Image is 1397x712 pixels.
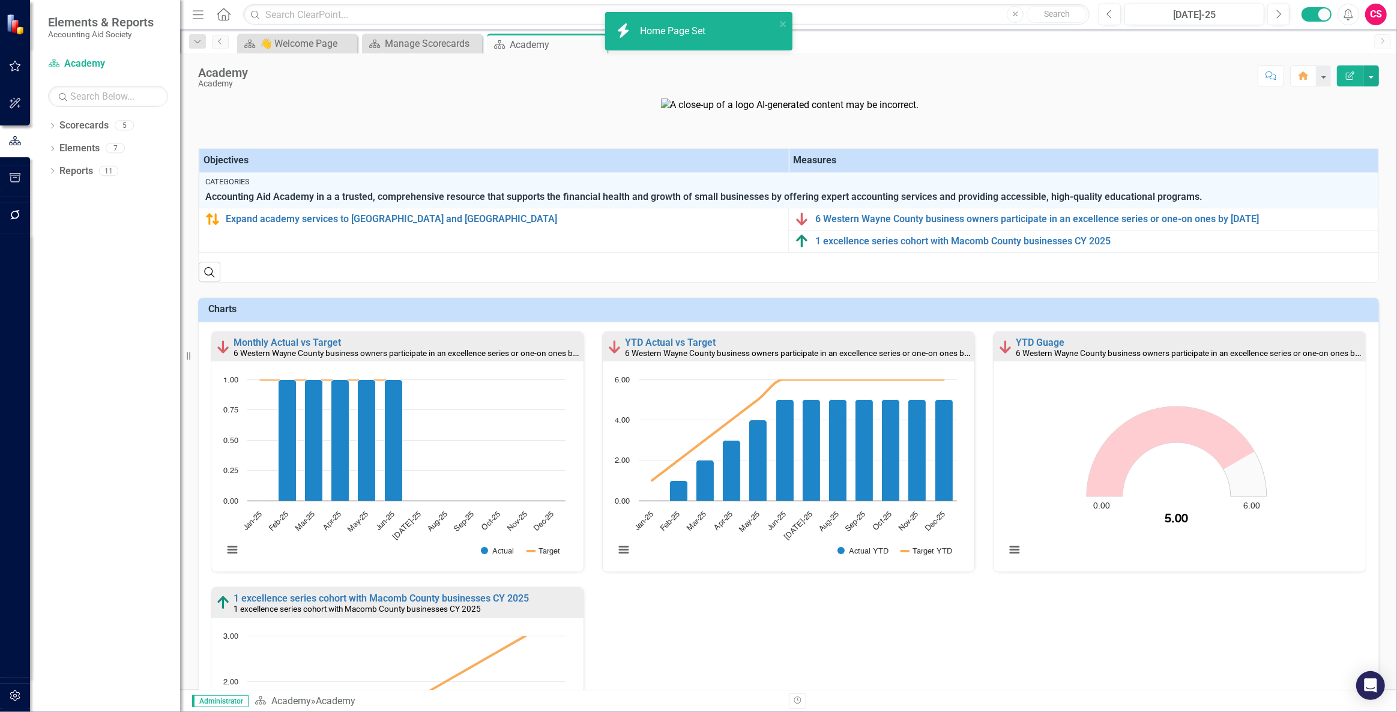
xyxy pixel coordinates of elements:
[776,400,794,501] path: Jun-25, 5. Actual YTD.
[615,376,630,384] text: 6.00
[609,373,969,569] div: Chart. Highcharts interactive chart.
[998,340,1013,354] img: Below Plan
[1365,4,1387,25] button: CS
[106,143,125,154] div: 7
[453,510,475,533] text: Sep-25
[815,214,1372,225] a: 6 Western Wayne County business owners participate in an excellence series or one-on ones by [DATE]
[615,457,630,465] text: 2.00
[271,695,311,707] a: Academy
[659,510,681,532] text: Feb-25
[615,541,632,558] button: View chart menu, Chart
[217,373,578,569] div: Chart. Highcharts interactive chart.
[1093,502,1110,510] text: 0.00
[240,36,354,51] a: 👋 Welcome Page
[881,400,899,501] path: Oct-25, 5. Actual YTD.
[198,79,248,88] div: Academy
[59,164,93,178] a: Reports
[99,166,118,176] div: 11
[223,406,238,414] text: 0.75
[199,208,789,252] td: Double-Click to Edit Right Click for Context Menu
[279,380,297,501] path: Feb-25, 1. Actual.
[828,400,846,501] path: Aug-25, 5. Actual YTD.
[226,214,782,225] a: Expand academy services to [GEOGRAPHIC_DATA] and [GEOGRAPHIC_DATA]
[696,460,714,501] path: Mar-25, 2. Actual YTD.
[765,510,787,532] text: Jun-25
[294,510,316,532] text: Mar-25
[365,36,479,51] a: Manage Scorecards
[255,695,780,708] div: »
[217,373,572,569] svg: Interactive chart
[749,420,767,501] path: May-25, 4. Actual YTD.
[625,337,716,348] a: YTD Actual vs Target
[48,57,168,71] a: Academy
[837,546,888,555] button: Show Actual YTD
[713,510,734,532] text: Apr-25
[198,66,248,79] div: Academy
[223,437,238,445] text: 0.50
[234,593,529,604] a: 1 excellence series cohort with Macomb County businesses CY 2025
[1124,4,1264,25] button: [DATE]-25
[48,15,154,29] span: Elements & Reports
[633,510,655,532] text: Jan-25
[795,234,809,249] img: Above Target
[818,510,840,533] text: Aug-25
[1006,541,1023,558] button: View chart menu, Chart
[789,230,1378,252] td: Double-Click to Edit Right Click for Context Menu
[216,596,231,610] img: Above Target
[234,347,603,358] small: 6 Western Wayne County business owners participate in an excellence series or one-on ones by [DATE]
[192,695,249,707] span: Administrator
[615,498,630,505] text: 0.00
[661,98,919,112] img: A close-up of a logo AI-generated content may be incorrect.
[993,331,1366,573] div: Double-Click to Edit
[789,208,1378,230] td: Double-Click to Edit Right Click for Context Menu
[1087,406,1255,496] path: 5. Actual YTD.
[506,510,528,532] text: Nov-25
[391,510,423,542] text: [DATE]-25
[48,86,168,107] input: Search Below...
[480,510,502,532] text: Oct-25
[331,380,349,501] path: Apr-25, 1. Actual.
[872,510,893,532] text: Oct-25
[234,337,341,348] a: Monthly Actual vs Target
[205,212,220,226] img: Caution
[216,340,231,354] img: Below Plan
[208,304,1373,315] h3: Charts
[59,119,109,133] a: Scorecards
[242,510,264,532] text: Jan-25
[1000,373,1360,569] div: Chart. Highcharts interactive chart.
[305,380,323,501] path: Mar-25, 1. Actual.
[795,212,809,226] img: Below Plan
[1016,347,1385,358] small: 6 Western Wayne County business owners participate in an excellence series or one-on ones by [DATE]
[115,121,134,131] div: 5
[234,604,481,614] small: 1 excellence series cohort with Macomb County businesses CY 2025
[1356,671,1385,700] div: Open Intercom Messenger
[385,36,479,51] div: Manage Scorecards
[1044,9,1070,19] span: Search
[1016,337,1064,348] a: YTD Guage
[901,546,952,555] button: Show Target YTD
[358,380,376,501] path: May-25, 1. Actual.
[935,400,953,501] path: Dec-25, 5. Actual YTD.
[815,236,1372,247] a: 1 excellence series cohort with Macomb County businesses CY 2025
[898,510,920,532] text: Nov-25
[260,36,354,51] div: 👋 Welcome Page
[223,541,240,558] button: View chart menu, Chart
[205,190,1372,204] span: Accounting Aid Academy in a a trusted, comprehensive resource that supports the financial health ...
[527,546,560,555] button: Show Target
[1027,6,1087,23] button: Search
[510,37,604,52] div: Academy
[223,376,238,384] text: 1.00
[1000,373,1354,569] svg: Interactive chart
[539,548,560,555] text: Target
[321,510,343,532] text: Apr-25
[533,510,555,532] text: Dec-25
[211,331,584,573] div: Double-Click to Edit
[737,510,761,534] text: May-25
[924,510,946,532] text: Dec-25
[243,4,1090,25] input: Search ClearPoint...
[686,510,708,532] text: Mar-25
[375,510,396,532] text: Jun-25
[669,481,687,501] path: Feb-25, 1. Actual YTD.
[779,17,788,31] button: close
